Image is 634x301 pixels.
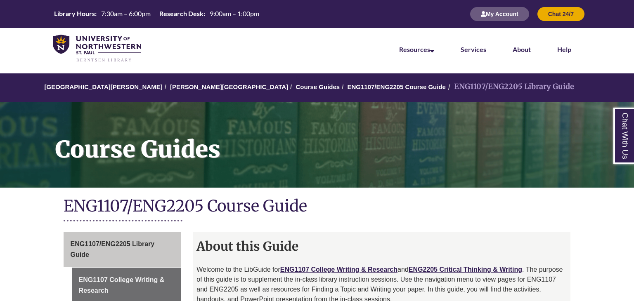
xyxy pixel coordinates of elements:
[53,35,141,63] img: UNWSP Library Logo
[64,196,571,218] h1: ENG1107/ENG2205 Course Guide
[101,9,151,17] span: 7:30am – 6:00pm
[170,83,288,90] a: [PERSON_NAME][GEOGRAPHIC_DATA]
[470,7,529,21] button: My Account
[193,236,570,256] h2: About this Guide
[513,45,531,53] a: About
[51,9,263,19] a: Hours Today
[210,9,259,17] span: 9:00am – 1:00pm
[557,45,571,53] a: Help
[156,9,206,18] th: Research Desk:
[51,9,98,18] th: Library Hours:
[399,45,434,53] a: Resources
[461,45,486,53] a: Services
[45,83,163,90] a: [GEOGRAPHIC_DATA][PERSON_NAME]
[348,83,446,90] a: ENG1107/ENG2205 Course Guide
[470,10,529,17] a: My Account
[46,102,634,177] h1: Course Guides
[537,7,584,21] button: Chat 24/7
[296,83,340,90] a: Course Guides
[51,9,263,18] table: Hours Today
[537,10,584,17] a: Chat 24/7
[446,81,574,93] li: ENG1107/ENG2205 Library Guide
[71,240,155,258] span: ENG1107/ENG2205 Library Guide
[409,266,522,273] a: ENG2205 Critical Thinking & Writing
[64,232,181,267] a: ENG1107/ENG2205 Library Guide
[280,266,397,273] a: ENG1107 College Writing & Research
